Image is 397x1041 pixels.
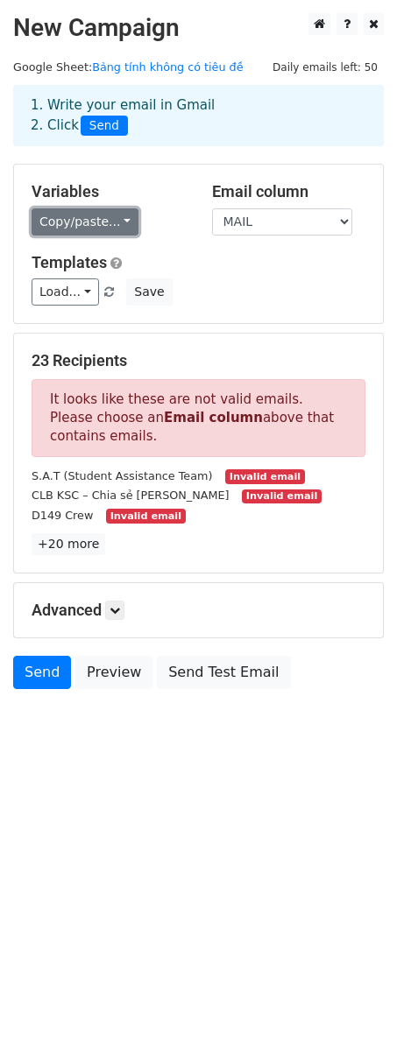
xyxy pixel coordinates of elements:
[32,601,365,620] h5: Advanced
[18,95,379,136] div: 1. Write your email in Gmail 2. Click
[32,208,138,236] a: Copy/paste...
[81,116,128,137] span: Send
[126,278,172,306] button: Save
[225,469,304,484] small: Invalid email
[212,182,366,201] h5: Email column
[242,489,321,504] small: Invalid email
[32,278,99,306] a: Load...
[266,60,384,74] a: Daily emails left: 50
[13,656,71,689] a: Send
[164,410,263,426] strong: Email column
[75,656,152,689] a: Preview
[32,182,186,201] h5: Variables
[106,509,185,524] small: Invalid email
[32,469,212,482] small: S.A.T (Student Assistance Team)
[309,957,397,1041] iframe: Chat Widget
[32,489,230,502] small: CLB KSC – Chia sẻ [PERSON_NAME]
[266,58,384,77] span: Daily emails left: 50
[32,509,93,522] small: D149 Crew
[13,60,244,74] small: Google Sheet:
[32,379,365,457] p: It looks like these are not valid emails. Please choose an above that contains emails.
[13,13,384,43] h2: New Campaign
[32,533,105,555] a: +20 more
[92,60,243,74] a: Bảng tính không có tiêu đề
[157,656,290,689] a: Send Test Email
[32,351,365,370] h5: 23 Recipients
[32,253,107,271] a: Templates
